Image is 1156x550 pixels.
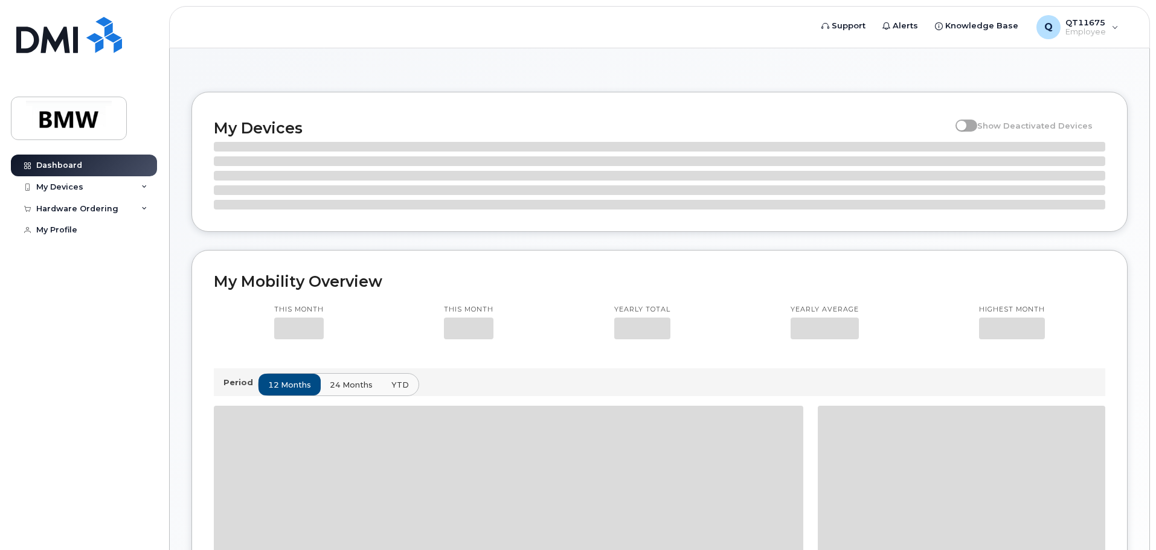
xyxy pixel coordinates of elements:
input: Show Deactivated Devices [955,114,965,124]
p: Period [223,377,258,388]
p: Yearly average [791,305,859,315]
p: Yearly total [614,305,670,315]
span: Show Deactivated Devices [977,121,1093,130]
span: YTD [391,379,409,391]
p: This month [444,305,493,315]
span: 24 months [330,379,373,391]
p: Highest month [979,305,1045,315]
h2: My Devices [214,119,949,137]
h2: My Mobility Overview [214,272,1105,290]
p: This month [274,305,324,315]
